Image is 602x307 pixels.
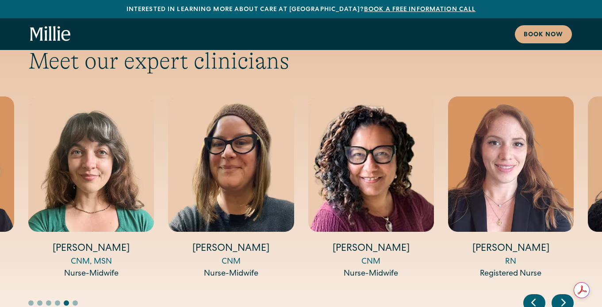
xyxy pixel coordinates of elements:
h4: [PERSON_NAME] [28,242,154,256]
div: Nurse-Midwife [308,268,434,280]
a: Book a free information call [364,7,475,13]
div: Nurse-Midwife [168,268,294,280]
button: Go to slide 4 [55,300,60,306]
button: Go to slide 1 [28,300,34,306]
button: Go to slide 2 [37,300,42,306]
div: Registered Nurse [448,268,574,280]
div: CNM [308,256,434,268]
div: Nurse-Midwife [28,268,154,280]
h2: Meet our expert clinicians [28,47,574,75]
div: 9 / 14 [28,96,154,280]
div: 10 / 14 [168,96,294,280]
a: Book now [515,25,572,43]
div: Book now [524,31,563,40]
div: RN [448,256,574,268]
div: CNM, MSN [28,256,154,268]
div: CNM [168,256,294,268]
div: 12 / 14 [448,96,574,280]
a: home [30,26,71,42]
button: Go to slide 3 [46,300,51,306]
h4: [PERSON_NAME] [308,242,434,256]
div: 11 / 14 [308,96,434,280]
button: Go to slide 6 [73,300,78,306]
h4: [PERSON_NAME] [168,242,294,256]
button: Go to slide 5 [64,300,69,306]
h4: [PERSON_NAME] [448,242,574,256]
